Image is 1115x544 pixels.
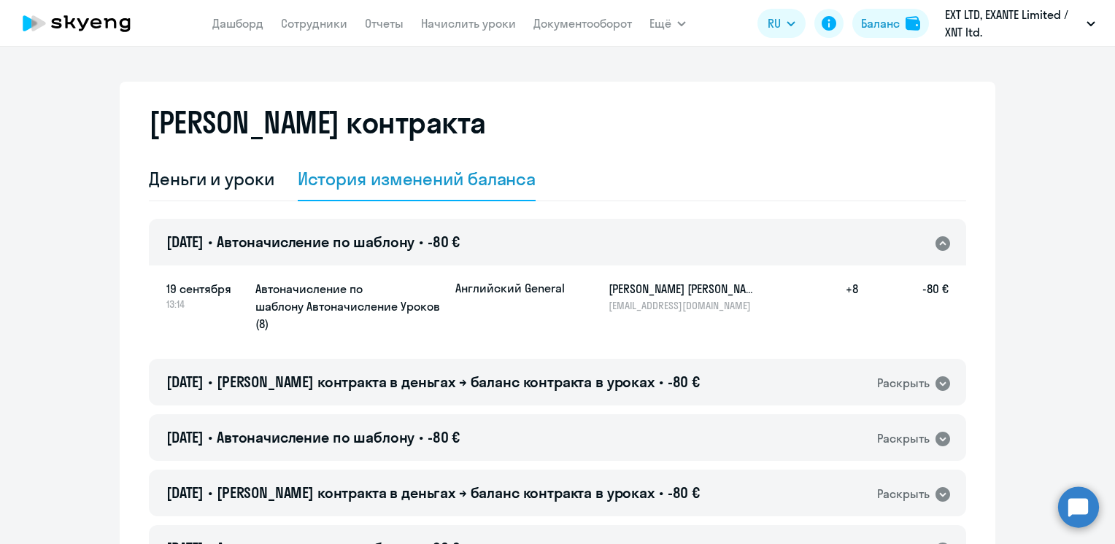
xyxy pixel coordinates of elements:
span: [DATE] [166,373,204,391]
a: Сотрудники [281,16,347,31]
h2: [PERSON_NAME] контракта [149,105,486,140]
div: Раскрыть [877,374,930,392]
span: Автоначисление по шаблону [217,233,414,251]
span: RU [768,15,781,32]
div: Деньги и уроки [149,167,274,190]
h5: -80 € [858,280,949,312]
a: Начислить уроки [421,16,516,31]
p: [EMAIL_ADDRESS][DOMAIN_NAME] [609,299,759,312]
span: • [659,373,663,391]
a: Документооборот [533,16,632,31]
span: [DATE] [166,483,204,502]
h5: +8 [811,280,858,312]
span: [DATE] [166,233,204,251]
span: • [208,373,212,391]
span: • [208,233,212,251]
span: -80 € [668,483,700,502]
span: -80 € [428,428,460,446]
span: Ещё [649,15,671,32]
button: EXT LTD, ‎EXANTE Limited / XNT ltd. [938,6,1103,41]
button: RU [757,9,806,38]
span: -80 € [668,373,700,391]
span: • [208,483,212,502]
span: • [659,483,663,502]
span: [DATE] [166,428,204,446]
div: Раскрыть [877,430,930,448]
span: 19 сентября [166,280,244,298]
span: Автоначисление по шаблону [217,428,414,446]
span: [PERSON_NAME] контракта в деньгах → баланс контракта в уроках [217,483,655,502]
div: Раскрыть [877,485,930,503]
h5: [PERSON_NAME] [PERSON_NAME] [609,280,759,298]
span: • [208,428,212,446]
img: balance [906,16,920,31]
div: Баланс [861,15,900,32]
button: Балансbalance [852,9,929,38]
a: Дашборд [212,16,263,31]
p: Английский General [455,280,565,296]
span: • [419,233,423,251]
a: Отчеты [365,16,404,31]
span: • [419,428,423,446]
span: 13:14 [166,298,244,311]
h5: Автоначисление по шаблону Автоначисление Уроков (8) [255,280,444,333]
span: -80 € [428,233,460,251]
p: EXT LTD, ‎EXANTE Limited / XNT ltd. [945,6,1081,41]
span: [PERSON_NAME] контракта в деньгах → баланс контракта в уроках [217,373,655,391]
button: Ещё [649,9,686,38]
div: История изменений баланса [298,167,536,190]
